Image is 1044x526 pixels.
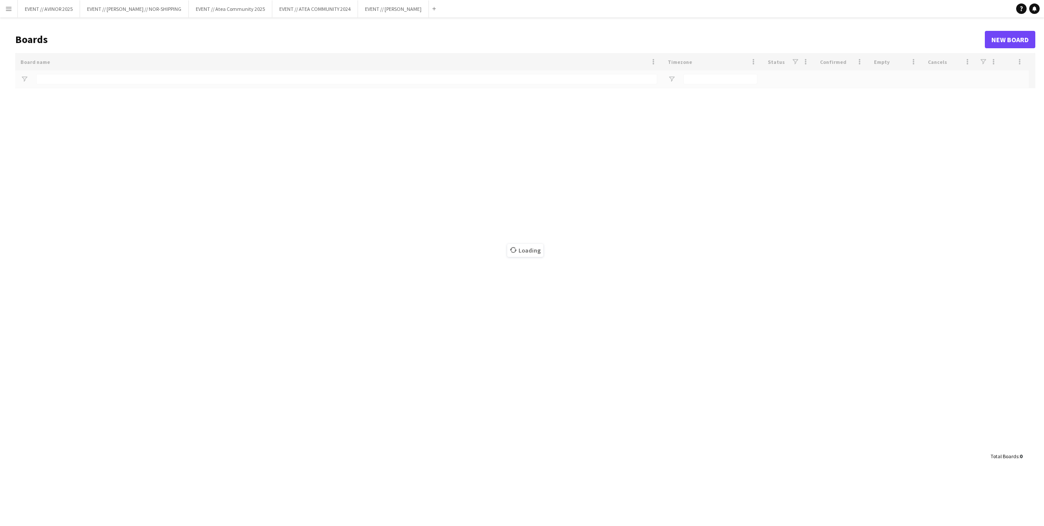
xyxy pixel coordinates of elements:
button: EVENT // Atea Community 2025 [189,0,272,17]
button: EVENT // ATEA COMMUNITY 2024 [272,0,358,17]
button: EVENT // AVINOR 2025 [18,0,80,17]
span: Loading [507,244,543,257]
a: New Board [985,31,1035,48]
button: EVENT // [PERSON_NAME] // NOR-SHIPPING [80,0,189,17]
h1: Boards [15,33,985,46]
div: : [990,448,1022,465]
span: Total Boards [990,453,1018,459]
button: EVENT // [PERSON_NAME] [358,0,429,17]
span: 0 [1020,453,1022,459]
